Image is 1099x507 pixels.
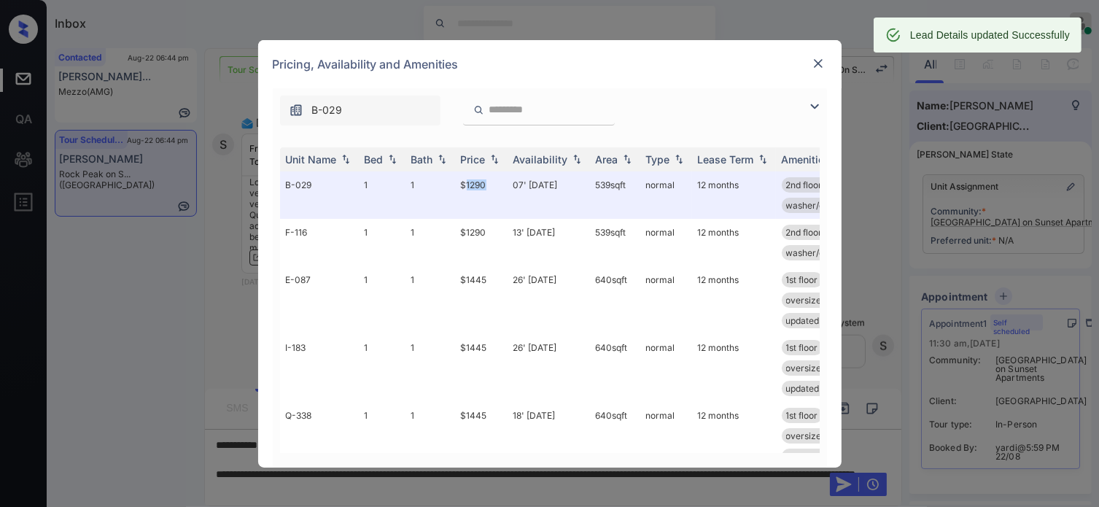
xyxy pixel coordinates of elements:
[258,40,842,88] div: Pricing, Availability and Amenities
[312,102,343,118] span: B-029
[405,219,455,266] td: 1
[786,179,823,190] span: 2nd floor
[640,334,692,402] td: normal
[405,334,455,402] td: 1
[786,247,842,258] span: washer/dryer
[756,154,770,164] img: sorting
[405,171,455,219] td: 1
[786,227,823,238] span: 2nd floor
[640,266,692,334] td: normal
[473,104,484,117] img: icon-zuma
[786,274,818,285] span: 1st floor
[280,219,359,266] td: F-116
[359,402,405,470] td: 1
[455,266,508,334] td: $1445
[461,153,486,166] div: Price
[487,154,502,164] img: sorting
[435,154,449,164] img: sorting
[692,219,776,266] td: 12 months
[455,219,508,266] td: $1290
[640,219,692,266] td: normal
[455,402,508,470] td: $1445
[280,266,359,334] td: E-087
[786,295,858,306] span: oversized close...
[786,410,818,421] span: 1st floor
[590,171,640,219] td: 539 sqft
[286,153,337,166] div: Unit Name
[786,342,818,353] span: 1st floor
[359,266,405,334] td: 1
[359,334,405,402] td: 1
[590,266,640,334] td: 640 sqft
[786,451,855,462] span: updated fixture...
[570,154,584,164] img: sorting
[365,153,384,166] div: Bed
[640,171,692,219] td: normal
[646,153,670,166] div: Type
[672,154,686,164] img: sorting
[508,171,590,219] td: 07' [DATE]
[280,402,359,470] td: Q-338
[590,334,640,402] td: 640 sqft
[508,219,590,266] td: 13' [DATE]
[455,334,508,402] td: $1445
[513,153,568,166] div: Availability
[786,430,858,441] span: oversized close...
[359,219,405,266] td: 1
[590,219,640,266] td: 539 sqft
[692,334,776,402] td: 12 months
[692,171,776,219] td: 12 months
[411,153,433,166] div: Bath
[786,383,855,394] span: updated fixture...
[405,266,455,334] td: 1
[508,402,590,470] td: 18' [DATE]
[405,402,455,470] td: 1
[280,334,359,402] td: I-183
[455,171,508,219] td: $1290
[289,103,303,117] img: icon-zuma
[596,153,618,166] div: Area
[910,22,1070,48] div: Lead Details updated Successfully
[640,402,692,470] td: normal
[786,200,842,211] span: washer/dryer
[811,56,826,71] img: close
[692,402,776,470] td: 12 months
[359,171,405,219] td: 1
[508,266,590,334] td: 26' [DATE]
[692,266,776,334] td: 12 months
[385,154,400,164] img: sorting
[698,153,754,166] div: Lease Term
[338,154,353,164] img: sorting
[620,154,634,164] img: sorting
[786,315,855,326] span: updated fixture...
[806,98,823,115] img: icon-zuma
[508,334,590,402] td: 26' [DATE]
[782,153,831,166] div: Amenities
[280,171,359,219] td: B-029
[590,402,640,470] td: 640 sqft
[786,363,858,374] span: oversized close...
